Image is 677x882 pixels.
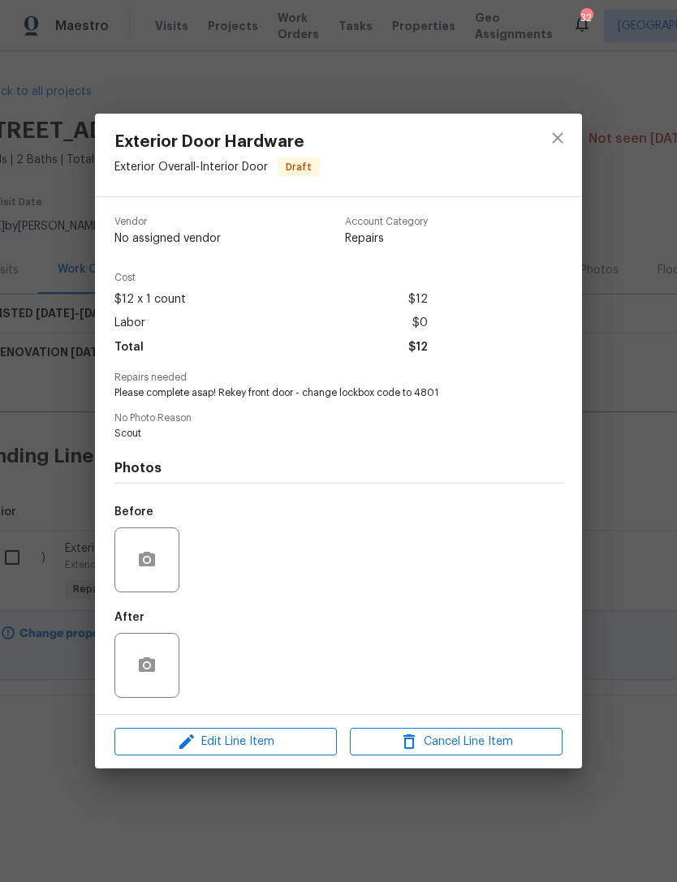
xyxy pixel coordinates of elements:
span: Scout [114,427,518,441]
button: close [538,118,577,157]
span: Draft [279,159,318,175]
span: No Photo Reason [114,413,563,424]
span: Cancel Line Item [355,732,558,752]
span: Repairs [345,230,428,247]
div: 32 [580,10,592,26]
h4: Photos [114,460,563,476]
button: Cancel Line Item [350,728,563,756]
span: $12 x 1 count [114,288,186,312]
span: Exterior Door Hardware [114,133,320,151]
span: $0 [412,312,428,335]
span: Total [114,336,144,359]
span: Cost [114,273,428,283]
span: Labor [114,312,145,335]
span: No assigned vendor [114,230,221,247]
span: Vendor [114,217,221,227]
h5: Before [114,506,153,518]
span: Edit Line Item [119,732,332,752]
span: $12 [408,288,428,312]
span: Exterior Overall - Interior Door [114,161,268,173]
button: Edit Line Item [114,728,337,756]
h5: After [114,612,144,623]
span: Repairs needed [114,372,563,383]
span: $12 [408,336,428,359]
span: Account Category [345,217,428,227]
span: Please complete asap! Rekey front door - change lockbox code to 4801 [114,386,518,400]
